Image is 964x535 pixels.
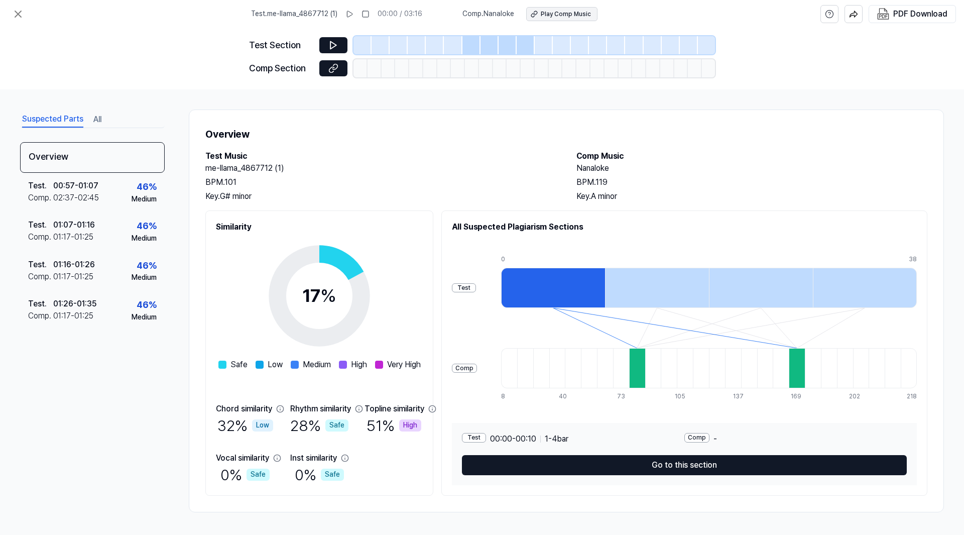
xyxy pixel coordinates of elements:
[249,61,313,76] div: Comp Section
[205,162,556,174] h2: me-llama_4867712 (1)
[28,298,53,310] div: Test .
[20,142,165,173] div: Overview
[320,285,336,306] span: %
[216,452,269,464] div: Vocal similarity
[205,176,556,188] div: BPM. 101
[290,415,348,436] div: 28 %
[252,419,273,432] div: Low
[365,403,424,415] div: Topline similarity
[501,255,605,264] div: 0
[541,10,591,19] div: Play Comp Music
[452,221,917,233] h2: All Suspected Plagiarism Sections
[351,359,367,371] span: High
[893,8,947,21] div: PDF Download
[462,9,514,19] span: Comp . Nanaloke
[132,312,157,323] div: Medium
[137,219,157,234] div: 46 %
[28,310,53,322] div: Comp .
[290,452,337,464] div: Inst similarity
[28,271,53,283] div: Comp .
[462,455,907,475] button: Go to this section
[132,194,157,204] div: Medium
[205,150,556,162] h2: Test Music
[684,433,907,445] div: -
[137,180,157,194] div: 46 %
[28,180,53,192] div: Test .
[399,419,421,432] div: High
[378,9,422,19] div: 00:00 / 03:16
[132,273,157,283] div: Medium
[907,392,917,401] div: 218
[825,9,834,19] svg: help
[217,415,273,436] div: 32 %
[733,392,749,401] div: 137
[220,464,270,485] div: 0 %
[53,271,93,283] div: 01:17 - 01:25
[576,162,927,174] h2: Nanaloke
[268,359,283,371] span: Low
[93,112,101,128] button: All
[387,359,421,371] span: Very High
[791,392,807,401] div: 169
[22,112,83,128] button: Suspected Parts
[684,433,709,443] div: Comp
[490,433,536,445] span: 00:00 - 00:10
[877,8,889,20] img: PDF Download
[249,38,313,53] div: Test Section
[53,298,96,310] div: 01:26 - 01:35
[367,415,421,436] div: 51 %
[205,126,927,142] h1: Overview
[216,221,423,233] h2: Similarity
[53,180,98,192] div: 00:57 - 01:07
[53,310,93,322] div: 01:17 - 01:25
[230,359,248,371] span: Safe
[576,150,927,162] h2: Comp Music
[137,298,157,312] div: 46 %
[452,283,476,293] div: Test
[576,176,927,188] div: BPM. 119
[559,392,575,401] div: 40
[132,234,157,244] div: Medium
[849,10,858,19] img: share
[28,259,53,271] div: Test .
[452,364,477,373] div: Comp
[820,5,838,23] button: help
[325,419,348,432] div: Safe
[545,433,568,445] span: 1 - 4 bar
[28,192,53,204] div: Comp .
[501,392,517,401] div: 8
[28,219,53,231] div: Test .
[303,359,331,371] span: Medium
[216,403,272,415] div: Chord similarity
[205,190,556,202] div: Key. G# minor
[290,403,351,415] div: Rhythm similarity
[53,259,95,271] div: 01:16 - 01:26
[251,9,337,19] span: Test . me-llama_4867712 (1)
[849,392,865,401] div: 202
[909,255,917,264] div: 38
[302,282,336,309] div: 17
[53,231,93,243] div: 01:17 - 01:25
[137,259,157,273] div: 46 %
[617,392,633,401] div: 73
[462,433,486,443] div: Test
[675,392,691,401] div: 105
[295,464,344,485] div: 0 %
[53,219,95,231] div: 01:07 - 01:16
[321,469,344,481] div: Safe
[576,190,927,202] div: Key. A minor
[53,192,99,204] div: 02:37 - 02:45
[526,7,597,21] button: Play Comp Music
[247,469,270,481] div: Safe
[875,6,949,23] button: PDF Download
[28,231,53,243] div: Comp .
